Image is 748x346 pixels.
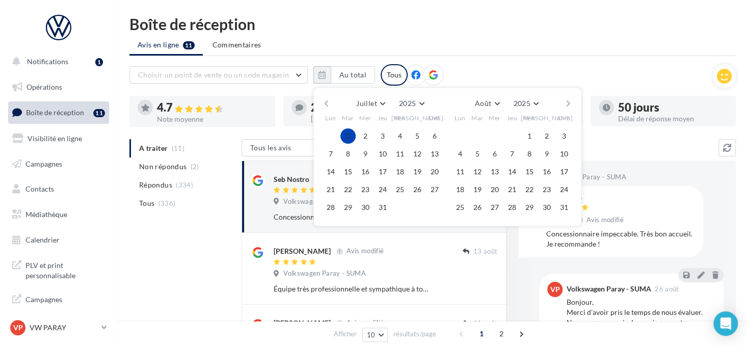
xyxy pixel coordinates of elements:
[323,182,338,197] button: 21
[212,40,261,50] span: Commentaires
[410,128,425,144] button: 5
[25,210,67,219] span: Médiathèque
[473,319,497,328] span: 11 août
[539,164,554,179] button: 16
[410,146,425,162] button: 12
[558,114,570,122] span: Dim
[191,163,199,171] span: (2)
[139,162,186,172] span: Non répondus
[274,318,331,328] div: [PERSON_NAME]
[157,116,267,123] div: Note moyenne
[375,128,390,144] button: 3
[139,180,172,190] span: Répondus
[521,114,573,122] span: [PERSON_NAME]
[6,153,111,175] a: Campagnes
[313,66,375,84] button: Au total
[342,114,354,122] span: Mar
[522,164,537,179] button: 15
[367,331,376,339] span: 10
[522,200,537,215] button: 29
[93,109,105,117] div: 11
[323,146,338,162] button: 7
[358,200,373,215] button: 30
[507,114,517,122] span: Jeu
[6,288,111,318] a: Campagnes DataOnDemand
[427,164,442,179] button: 20
[323,164,338,179] button: 14
[129,16,736,32] div: Boîte de réception
[6,229,111,251] a: Calendrier
[346,319,384,327] span: Avis modifié
[375,164,390,179] button: 17
[242,139,343,156] button: Tous les avis
[586,216,624,224] span: Avis modifié
[471,114,484,122] span: Mar
[352,96,389,111] button: Juillet
[129,66,308,84] button: Choisir un point de vente ou un code magasin
[470,200,485,215] button: 26
[427,146,442,162] button: 13
[6,51,107,72] button: Notifications 1
[25,159,62,168] span: Campagnes
[504,182,520,197] button: 21
[25,184,54,193] span: Contacts
[522,146,537,162] button: 8
[26,83,62,91] span: Opérations
[410,164,425,179] button: 19
[6,76,111,98] a: Opérations
[522,182,537,197] button: 22
[392,164,408,179] button: 18
[375,182,390,197] button: 24
[139,198,154,208] span: Tous
[362,328,388,342] button: 10
[539,128,554,144] button: 2
[274,284,431,294] div: Équipe très professionnelle et sympathique à tout niveau : atelier, commercial, secrétariat. Accu...
[25,258,105,280] span: PLV et print personnalisable
[340,182,356,197] button: 22
[452,200,468,215] button: 25
[452,182,468,197] button: 18
[381,64,408,86] div: Tous
[395,96,428,111] button: 2025
[340,128,356,144] button: 1
[391,114,444,122] span: [PERSON_NAME]
[539,146,554,162] button: 9
[283,197,365,206] span: Volkswagen Paray - SUMA
[6,128,111,149] a: Visibilité en ligne
[358,128,373,144] button: 2
[346,247,384,255] span: Avis modifié
[358,182,373,197] button: 23
[655,286,679,292] span: 26 août
[429,114,441,122] span: Dim
[311,102,421,113] div: 2
[25,292,105,314] span: Campagnes DataOnDemand
[359,114,371,122] span: Mer
[392,146,408,162] button: 11
[28,134,82,143] span: Visibilité en ligne
[250,143,291,152] span: Tous les avis
[556,128,572,144] button: 3
[95,58,103,66] div: 1
[8,318,109,337] a: VP VW PARAY
[410,182,425,197] button: 26
[358,164,373,179] button: 16
[427,182,442,197] button: 27
[487,200,502,215] button: 27
[455,114,466,122] span: Lun
[471,96,503,111] button: Août
[26,108,84,117] span: Boîte de réception
[30,323,97,333] p: VW PARAY
[504,164,520,179] button: 14
[311,115,421,122] div: [PERSON_NAME] non répondus
[618,115,728,122] div: Délai de réponse moyen
[556,164,572,179] button: 17
[567,285,651,292] div: Volkswagen Paray - SUMA
[504,146,520,162] button: 7
[375,146,390,162] button: 10
[340,146,356,162] button: 8
[539,182,554,197] button: 23
[470,182,485,197] button: 19
[334,329,357,339] span: Afficher
[356,99,377,108] span: Juillet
